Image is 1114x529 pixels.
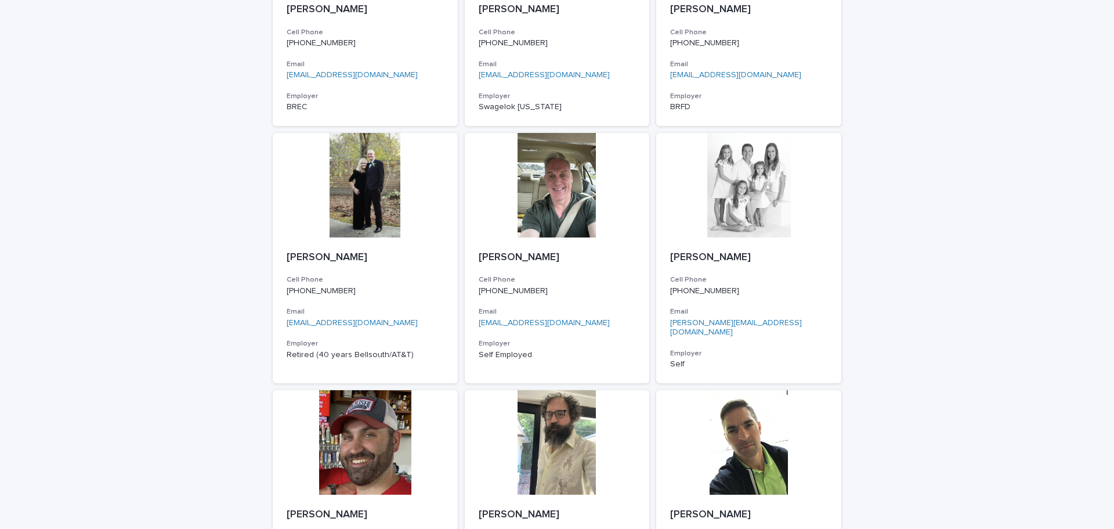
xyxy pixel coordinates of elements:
[287,39,356,47] a: [PHONE_NUMBER]
[670,60,827,69] h3: Email
[479,339,636,348] h3: Employer
[273,133,458,383] a: [PERSON_NAME]Cell Phone[PHONE_NUMBER]Email[EMAIL_ADDRESS][DOMAIN_NAME]EmployerRetired (40 years B...
[479,509,636,521] p: [PERSON_NAME]
[479,39,548,47] a: [PHONE_NUMBER]
[670,3,827,16] p: [PERSON_NAME]
[287,28,444,37] h3: Cell Phone
[287,339,444,348] h3: Employer
[287,60,444,69] h3: Email
[670,39,739,47] a: [PHONE_NUMBER]
[670,251,827,264] p: [PERSON_NAME]
[670,71,801,79] a: [EMAIL_ADDRESS][DOMAIN_NAME]
[479,28,636,37] h3: Cell Phone
[287,319,418,327] a: [EMAIL_ADDRESS][DOMAIN_NAME]
[479,251,636,264] p: [PERSON_NAME]
[287,287,356,295] a: [PHONE_NUMBER]
[287,3,444,16] p: [PERSON_NAME]
[670,275,827,285] h3: Cell Phone
[479,60,636,69] h3: Email
[670,349,827,358] h3: Employer
[287,509,444,521] p: [PERSON_NAME]
[287,102,444,112] p: BREC
[287,251,444,264] p: [PERSON_NAME]
[287,307,444,316] h3: Email
[670,319,802,337] a: [PERSON_NAME][EMAIL_ADDRESS][DOMAIN_NAME]
[479,71,610,79] a: [EMAIL_ADDRESS][DOMAIN_NAME]
[479,287,548,295] a: [PHONE_NUMBER]
[287,275,444,285] h3: Cell Phone
[670,287,739,295] a: [PHONE_NUMBER]
[670,28,827,37] h3: Cell Phone
[656,133,841,383] a: [PERSON_NAME]Cell Phone[PHONE_NUMBER]Email[PERSON_NAME][EMAIL_ADDRESS][DOMAIN_NAME]EmployerSelf
[287,350,444,360] p: Retired (40 years Bellsouth/AT&T)
[479,350,636,360] p: Self Employed
[287,92,444,101] h3: Employer
[670,92,827,101] h3: Employer
[479,92,636,101] h3: Employer
[465,133,650,383] a: [PERSON_NAME]Cell Phone[PHONE_NUMBER]Email[EMAIL_ADDRESS][DOMAIN_NAME]EmployerSelf Employed
[287,71,418,79] a: [EMAIL_ADDRESS][DOMAIN_NAME]
[670,307,827,316] h3: Email
[670,359,827,369] p: Self
[670,102,827,112] p: BRFD
[479,102,636,112] p: Swagelok [US_STATE]
[479,319,610,327] a: [EMAIL_ADDRESS][DOMAIN_NAME]
[479,275,636,285] h3: Cell Phone
[479,3,636,16] p: [PERSON_NAME]
[670,509,827,521] p: [PERSON_NAME]
[479,307,636,316] h3: Email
